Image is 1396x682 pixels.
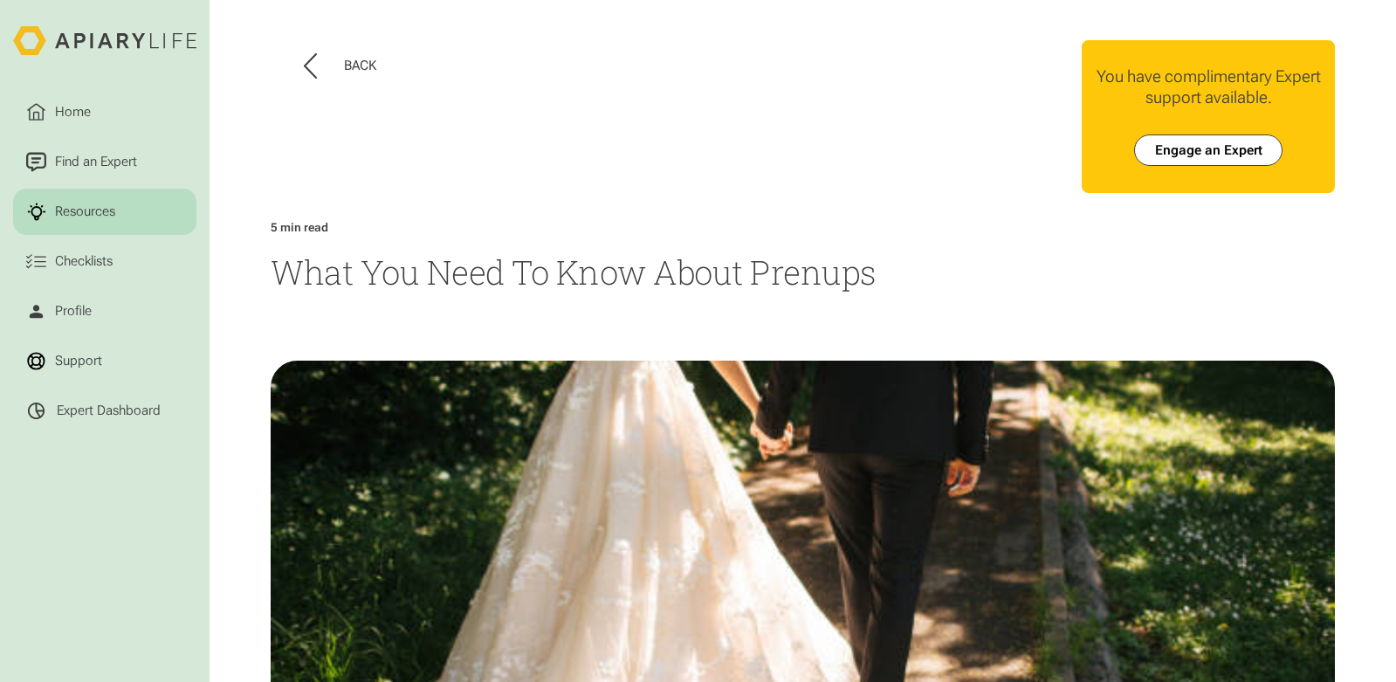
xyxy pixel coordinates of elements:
[13,189,196,235] a: Resources
[13,288,196,334] a: Profile
[13,89,196,135] a: Home
[13,238,196,285] a: Checklists
[52,152,141,172] div: Find an Expert
[52,351,106,371] div: Support
[13,338,196,384] a: Support
[13,139,196,185] a: Find an Expert
[57,403,161,419] div: Expert Dashboard
[304,53,375,79] button: Back
[271,250,1335,294] h1: What You Need To Know About Prenups
[344,58,376,74] div: Back
[52,301,95,321] div: Profile
[1096,66,1322,108] div: You have complimentary Expert support available.
[52,202,119,222] div: Resources
[52,251,116,272] div: Checklists
[13,388,196,434] a: Expert Dashboard
[1134,134,1283,166] a: Engage an Expert
[52,102,94,122] div: Home
[271,221,328,234] div: 5 min read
